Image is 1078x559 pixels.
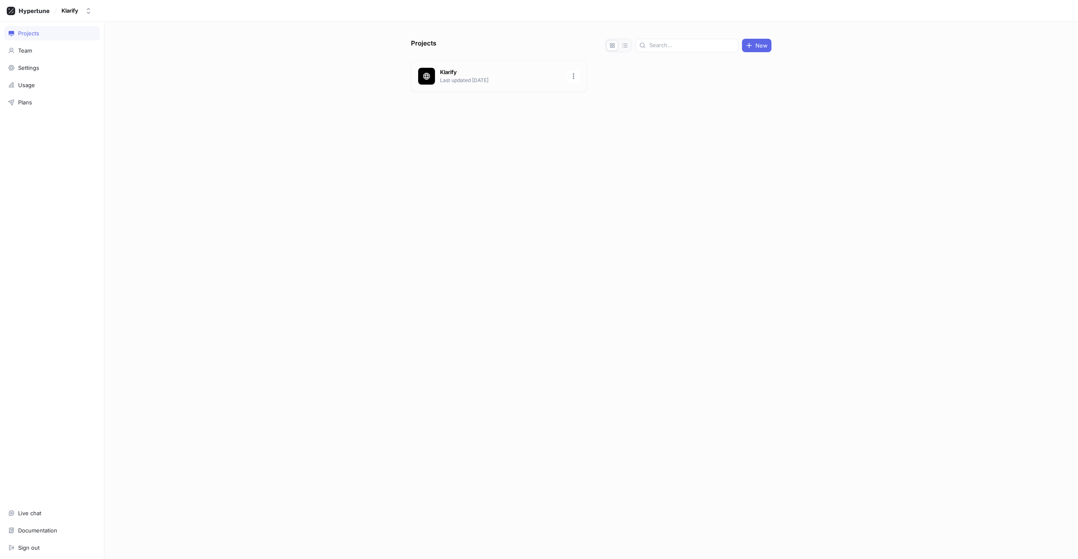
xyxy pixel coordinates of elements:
div: Live chat [18,510,41,516]
a: Team [4,43,100,58]
p: Projects [411,39,436,52]
div: Projects [18,30,39,37]
div: Settings [18,64,39,71]
p: Last updated [DATE] [440,77,562,84]
a: Plans [4,95,100,109]
div: Klarify [61,7,78,14]
a: Projects [4,26,100,40]
div: Team [18,47,32,54]
button: New [742,39,771,52]
div: Documentation [18,527,57,534]
button: Klarify [58,4,95,18]
div: Usage [18,82,35,88]
input: Search... [649,41,735,50]
div: Plans [18,99,32,106]
div: Sign out [18,544,40,551]
a: Documentation [4,523,100,538]
a: Usage [4,78,100,92]
p: Klarify [440,68,562,77]
span: New [755,43,768,48]
a: Settings [4,61,100,75]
